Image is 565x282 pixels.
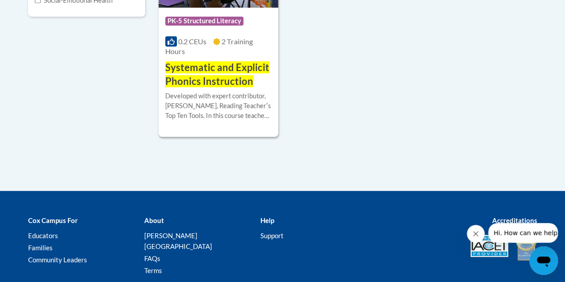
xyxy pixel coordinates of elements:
div: Developed with expert contributor, [PERSON_NAME], Reading Teacherʹs Top Ten Tools. In this course... [165,91,272,121]
iframe: Button to launch messaging window [529,246,558,275]
span: 0.2 CEUs [178,37,206,46]
a: FAQs [144,254,160,262]
span: Hi. How can we help? [5,6,72,13]
b: Accreditations [492,216,537,224]
b: About [144,216,163,224]
span: PK-5 Structured Literacy [165,17,243,25]
img: IDA® Accredited [515,230,537,261]
a: Terms [144,266,162,274]
a: Support [260,231,283,240]
a: Community Leaders [28,256,87,264]
iframe: Message from company [488,223,558,243]
a: Families [28,244,53,252]
a: [PERSON_NAME][GEOGRAPHIC_DATA] [144,231,212,250]
b: Cox Campus For [28,216,78,224]
iframe: Close message [467,225,485,243]
b: Help [260,216,274,224]
span: Systematic and Explicit Phonics Instruction [165,61,269,87]
a: Educators [28,231,58,240]
img: Accredited IACET® Provider [470,235,508,257]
